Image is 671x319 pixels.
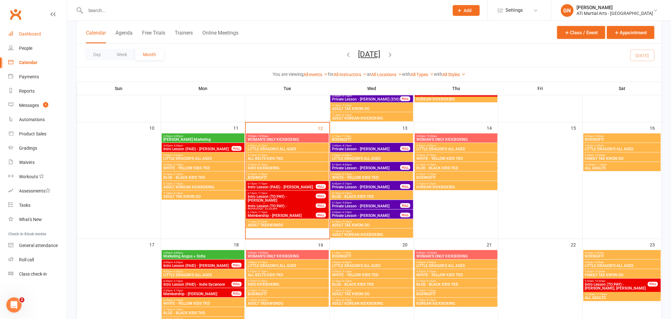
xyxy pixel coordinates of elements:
[585,138,660,141] span: BOXINGFIT
[8,155,67,170] a: Waivers
[173,251,183,254] span: - 4:00pm
[341,144,352,147] span: - 4:15pm
[19,103,39,108] div: Messages
[442,72,466,77] a: All Styles
[585,273,660,277] span: FAMILY TAE KWON DO
[163,261,232,264] span: 4:00pm
[487,122,498,133] div: 14
[257,173,267,176] span: - 7:15pm
[557,26,605,39] button: Class / Event
[8,70,67,84] a: Payments
[8,212,67,227] a: What's New
[332,292,412,296] span: ADULT TAE KWON DO
[341,154,352,157] span: - 4:30pm
[8,41,67,55] a: People
[332,157,412,160] span: LITTLE DRAGON'S ALL AGES
[585,166,660,170] span: ALL ADULTS
[257,211,267,214] span: - 7:15pm
[426,270,436,273] span: - 5:15pm
[163,135,243,138] span: 3:30pm
[163,147,232,151] span: Intro Lesson (PAID) - [PERSON_NAME]
[341,261,352,264] span: - 4:30pm
[8,253,67,267] a: Roll call
[247,280,328,283] span: 5:15pm
[411,72,434,77] a: All Types
[416,154,496,157] span: 4:30pm
[426,261,436,264] span: - 4:30pm
[247,220,328,223] span: 7:15pm
[6,297,22,313] iframe: Intercom live chat
[416,173,496,176] span: 6:15pm
[425,135,437,138] span: - 10:00am
[416,264,496,268] span: LITTLE DRAGON'S ALL AGES
[426,173,436,176] span: - 7:15pm
[506,3,523,17] span: Settings
[247,195,316,202] span: Intro Lesson (TO PAY) - [PERSON_NAME]
[8,6,23,22] a: Clubworx
[8,267,67,281] a: Class kiosk mode
[577,5,653,10] div: [PERSON_NAME]
[163,185,243,189] span: ADULT KOREAN KICKBOXING
[585,157,660,160] span: FAMILY TAE KWON DO
[648,282,658,287] div: FULL
[332,116,412,120] span: ADULT KOREAN KICKBOXING
[8,55,67,70] a: Calendar
[173,182,183,185] span: - 7:15pm
[247,166,328,170] span: KIDS KICKBOXING
[245,82,330,95] th: Tue
[596,293,607,296] span: - 11:30am
[19,217,42,222] div: What's New
[316,203,326,208] div: FULL
[585,296,660,300] span: ALL ADULTS
[416,97,496,101] span: KOREAN KICKBOXING
[400,96,410,101] div: FULL
[109,49,135,60] button: Week
[163,157,243,160] span: LITTLE DRAGON'S ALL AGES
[19,88,35,94] div: Reports
[332,138,412,141] span: BOXINGFIT
[19,31,41,36] div: Dashboard
[257,182,267,185] span: - 7:15pm
[332,254,412,258] span: BOXINGFIT
[332,251,412,254] span: 6:15am
[585,264,660,268] span: LITTLE DRAGON'S ALL AGES
[332,173,412,176] span: 4:30pm
[19,74,39,79] div: Payments
[257,135,268,138] span: - 10:00am
[594,144,604,147] span: - 9:30am
[400,146,410,151] div: FULL
[8,127,67,141] a: Product Sales
[585,251,660,254] span: 8:00am
[19,131,46,136] div: Product Sales
[257,280,267,283] span: - 6:15pm
[416,135,496,138] span: 9:00am
[163,292,232,296] span: Membership - [PERSON_NAME]
[163,154,243,157] span: 4:00pm
[426,144,436,147] span: - 4:30pm
[19,243,58,248] div: General attendance
[585,261,660,264] span: 9:00am
[585,270,660,273] span: 9:30am
[257,163,267,166] span: - 6:15pm
[257,270,267,273] span: - 5:15pm
[341,163,352,166] span: - 4:45pm
[332,273,412,277] span: WHITE - YELLOW KIDS TKD
[247,273,328,277] span: ALL BELTS KIDS TKD
[19,203,30,208] div: Tasks
[332,147,401,151] span: Private Lesson - [PERSON_NAME]
[332,114,412,116] span: 7:15pm
[341,114,352,116] span: - 8:15pm
[247,138,328,141] span: WOMAN'S ONLY KICKBOXING
[332,182,401,185] span: 4:45pm
[332,135,412,138] span: 6:15am
[163,251,243,254] span: 3:30pm
[273,72,303,77] strong: You are viewing
[416,163,496,166] span: 5:15pm
[414,82,498,95] th: Thu
[585,147,660,151] span: LITTLE DRAGON'S ALL AGES
[231,282,242,287] div: FULL
[332,233,412,237] span: ADULT KOREAN KICKBOXING
[416,283,496,287] span: BLUE - BLACK KIDS TKD
[426,154,436,157] span: - 5:15pm
[453,5,480,16] button: Add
